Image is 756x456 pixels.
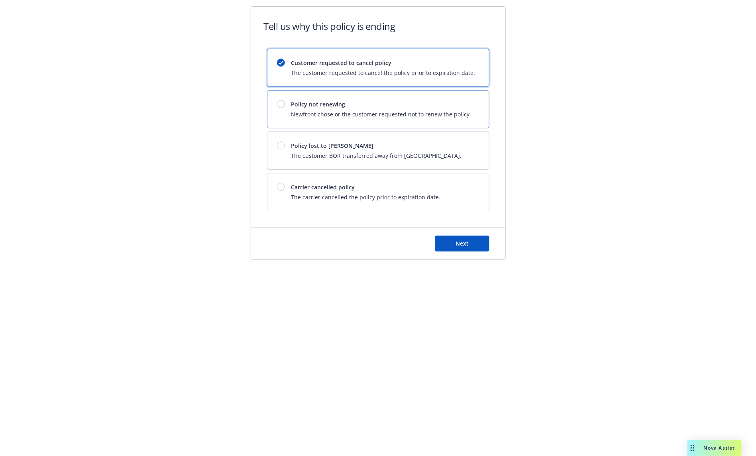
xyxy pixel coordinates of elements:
[687,440,697,456] div: Drag to move
[291,142,462,150] span: Policy lost to [PERSON_NAME]
[264,20,395,33] h1: Tell us why this policy is ending
[687,440,742,456] button: Nova Assist
[291,100,471,108] span: Policy not renewing
[456,240,469,247] span: Next
[291,183,441,191] span: Carrier cancelled policy
[704,444,735,451] span: Nova Assist
[291,110,471,118] span: Newfront chose or the customer requested not to renew the policy.
[291,59,475,67] span: Customer requested to cancel policy
[291,69,475,77] span: The customer requested to cancel the policy prior to expiration date.
[435,236,489,252] button: Next
[291,193,441,201] span: The carrier cancelled the policy prior to expiration date.
[291,151,462,160] span: The customer BOR transferred away from [GEOGRAPHIC_DATA].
